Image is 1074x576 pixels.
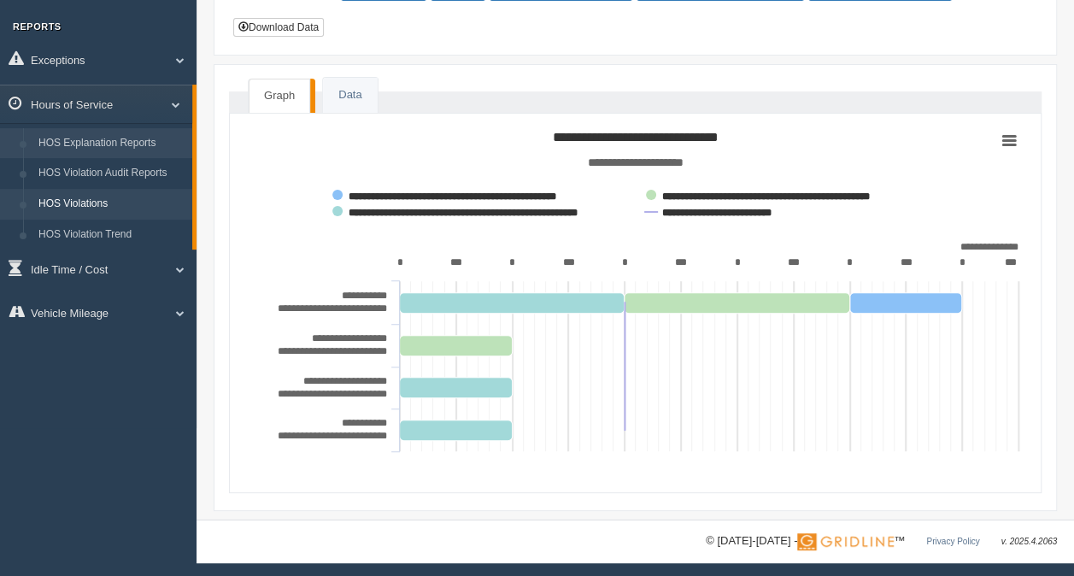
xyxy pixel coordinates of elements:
span: v. 2025.4.2063 [1001,537,1057,546]
a: Data [323,78,377,113]
a: Privacy Policy [926,537,979,546]
img: Gridline [797,533,894,550]
a: HOS Explanation Reports [31,128,192,159]
a: Graph [249,79,310,113]
button: Download Data [233,18,324,37]
a: HOS Violation Trend [31,220,192,250]
a: HOS Violation Audit Reports [31,158,192,189]
a: HOS Violations [31,189,192,220]
div: © [DATE]-[DATE] - ™ [706,532,1057,550]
